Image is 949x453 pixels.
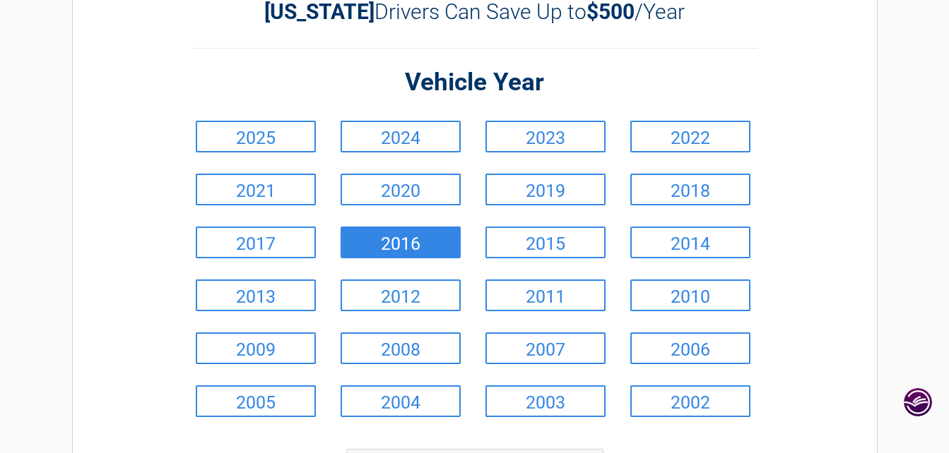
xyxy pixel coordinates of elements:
a: 2018 [630,174,750,205]
a: 2006 [630,332,750,364]
a: 2002 [630,385,750,417]
a: 2007 [485,332,606,364]
a: 2025 [196,121,316,152]
a: 2003 [485,385,606,417]
a: 2024 [341,121,461,152]
h2: Vehicle Year [192,66,758,99]
a: 2012 [341,279,461,311]
a: 2009 [196,332,316,364]
a: 2014 [630,226,750,258]
a: 2011 [485,279,606,311]
a: 2023 [485,121,606,152]
a: 2017 [196,226,316,258]
a: 2004 [341,385,461,417]
a: 2005 [196,385,316,417]
a: 2013 [196,279,316,311]
a: 2015 [485,226,606,258]
a: 2008 [341,332,461,364]
a: 2016 [341,226,461,258]
a: 2021 [196,174,316,205]
a: 2010 [630,279,750,311]
a: 2019 [485,174,606,205]
a: 2020 [341,174,461,205]
a: 2022 [630,121,750,152]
